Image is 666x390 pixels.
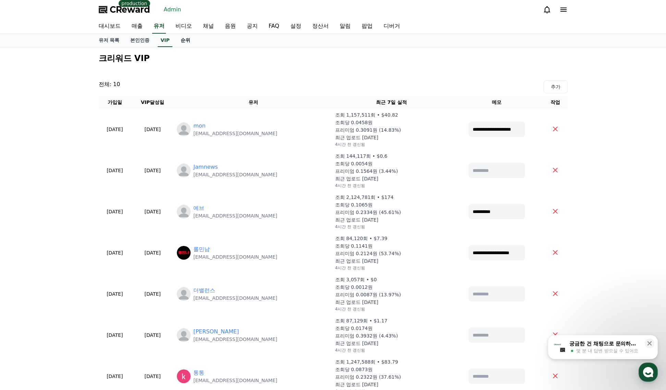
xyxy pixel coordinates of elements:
[193,253,277,260] p: [EMAIL_ADDRESS][DOMAIN_NAME]
[335,209,401,216] p: 프리미엄 0.2334원 (45.61%)
[335,291,401,298] p: 프리미엄 0.0087원 (13.97%)
[219,19,241,34] a: 음원
[193,377,277,384] p: [EMAIL_ADDRESS][DOMAIN_NAME]
[451,96,543,109] th: 메모
[335,284,373,291] p: 조회당 0.0012원
[263,19,285,34] a: FAQ
[106,228,114,233] span: 설정
[335,168,398,175] p: 프리미엄 0.1564원 (3.44%)
[335,265,365,271] p: 4시간 전 갱신됨
[241,19,263,34] a: 공지
[335,194,394,201] p: 조회 2,124,781회 • $174
[175,34,196,47] a: 순위
[126,19,148,34] a: 매출
[193,328,239,336] a: [PERSON_NAME]
[99,191,131,232] td: [DATE]
[152,19,166,34] a: 유저
[93,34,125,47] a: 유저 목록
[131,96,174,109] th: VIP달성일
[193,163,218,171] a: Jamnews
[193,369,204,377] a: 통통
[335,366,373,373] p: 조회당 0.0873원
[177,328,191,342] img: profile_blank.webp
[131,315,174,356] td: [DATE]
[174,96,332,109] th: 유저
[99,96,131,109] th: 가입일
[45,217,88,235] a: 대화
[335,340,378,347] p: 최근 업로드 [DATE]
[193,204,204,212] a: 에브
[2,217,45,235] a: 홈
[177,164,191,177] img: profile_blank.webp
[335,306,365,312] p: 4시간 전 갱신됨
[131,232,174,273] td: [DATE]
[63,228,71,234] span: 대화
[335,317,388,324] p: 조회 87,129회 • $1.17
[544,80,568,93] button: 추가
[177,369,191,383] img: https://lh3.googleusercontent.com/a/ACg8ocIBnWwqV0eXG_KuFoolGCfr3AxDWXc-3Vl4NaZtHcYys-323Q=s96-c
[335,235,388,242] p: 조회 84,120회 • $7.39
[335,127,401,133] p: 프리미엄 0.3091원 (14.83%)
[335,250,401,257] p: 프리미엄 0.2124원 (53.74%)
[193,130,277,137] p: [EMAIL_ADDRESS][DOMAIN_NAME]
[335,134,378,141] p: 최근 업로드 [DATE]
[99,315,131,356] td: [DATE]
[193,245,210,253] a: 롤민남
[335,243,373,249] p: 조회당 0.1141원
[131,273,174,315] td: [DATE]
[335,111,398,118] p: 조회 1,157,511회 • $40.82
[356,19,378,34] a: 팝업
[193,122,206,130] a: mon
[335,358,398,365] p: 조회 1,247,588회 • $83.79
[285,19,307,34] a: 설정
[177,205,191,218] img: https://cdn.creward.net/profile/user/profile_blank.webp
[88,217,132,235] a: 설정
[99,109,131,150] td: [DATE]
[131,191,174,232] td: [DATE]
[543,96,568,109] th: 작업
[332,96,451,109] th: 최근 7일 실적
[335,175,378,182] p: 최근 업로드 [DATE]
[93,19,126,34] a: 대시보드
[335,381,378,388] p: 최근 업로드 [DATE]
[335,160,373,167] p: 조회당 0.0054원
[335,142,365,147] p: 4시간 전 갱신됨
[177,246,191,260] img: https://lh3.googleusercontent.com/a/ACg8ocIRkcOePDkb8G556KPr_g5gDUzm96TACHS6QOMRMdmg6EqxY2Y=s96-c
[110,4,150,15] span: CReward
[125,34,155,47] a: 본인인증
[161,4,184,15] a: Admin
[99,53,568,64] h2: 크리워드 VIP
[307,19,334,34] a: 정산서
[193,212,277,219] p: [EMAIL_ADDRESS][DOMAIN_NAME]
[334,19,356,34] a: 알림
[335,183,365,188] p: 4시간 전 갱신됨
[335,299,378,306] p: 최근 업로드 [DATE]
[335,153,388,159] p: 조회 144,117회 • $0.6
[22,228,26,233] span: 홈
[335,201,373,208] p: 조회당 0.1065원
[177,122,191,136] img: profile_blank.webp
[193,295,277,302] p: [EMAIL_ADDRESS][DOMAIN_NAME]
[99,232,131,273] td: [DATE]
[335,224,365,229] p: 4시간 전 갱신됨
[335,374,401,380] p: 프리미엄 0.2322원 (37.61%)
[335,276,377,283] p: 조회 3,057회 • $0
[170,19,197,34] a: 비디오
[99,150,131,191] td: [DATE]
[193,286,215,295] a: 더밸런스
[197,19,219,34] a: 채널
[99,273,131,315] td: [DATE]
[99,80,120,93] p: 전체: 10
[131,109,174,150] td: [DATE]
[378,19,405,34] a: 디버거
[335,347,365,353] p: 4시간 전 갱신됨
[335,325,373,332] p: 조회당 0.0174원
[177,287,191,301] img: https://cdn.creward.net/profile/user/profile_blank.webp
[335,119,373,126] p: 조회당 0.0458원
[335,258,378,264] p: 최근 업로드 [DATE]
[99,4,150,15] a: CReward
[193,336,277,343] p: [EMAIL_ADDRESS][DOMAIN_NAME]
[335,216,378,223] p: 최근 업로드 [DATE]
[335,332,398,339] p: 프리미엄 0.3932원 (4.43%)
[158,34,172,47] a: VIP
